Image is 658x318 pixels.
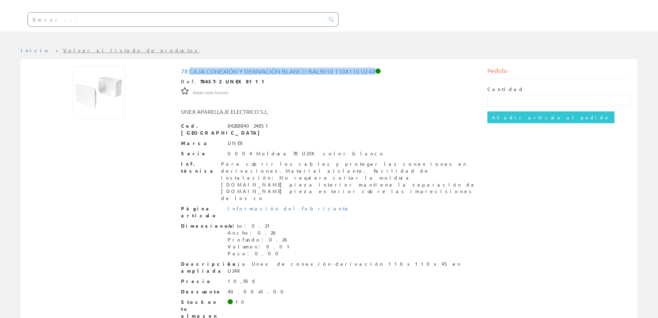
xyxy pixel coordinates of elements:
[181,222,222,229] span: Dimensiones
[193,89,228,95] a: Añadir como favorito
[235,299,248,306] div: 10
[181,261,222,274] span: Descripción ampliada
[228,261,477,274] div: Caja Unex de conexión-derivación 110x110x45 en U24X
[228,150,385,157] div: 0004 Moldura 78 U23X color blanco
[221,161,477,202] div: Para cubrir los cables y proteger las conexiones en derivaciones.Material aislante. Facilidad de ...
[181,278,222,285] span: Precio
[28,12,325,26] input: Buscar ...
[181,205,222,219] span: Página artículo
[228,229,293,236] div: Ancho: 0.26
[487,86,524,93] label: Cantidad
[228,122,271,129] div: 8428884024851
[193,90,228,96] span: Añadir como favorito
[181,122,222,136] span: Cod. [GEOGRAPHIC_DATA]
[181,68,477,75] h1: 78 Caja conexión y derivación blanco RAL9010 110x110 U24X
[228,222,293,229] div: Alto: 0.21
[200,78,268,84] strong: 78457-2 UNEX8111
[73,66,125,118] img: Foto artículo 78 Caja conexión y derivación blanco RAL9010 110x110 U24X (150x150)
[21,47,50,53] a: Inicio
[181,140,222,147] span: Marca
[228,140,247,147] div: UNEX
[176,108,355,116] div: UNEX APARELLAJE ELECTRICO S.L.
[228,236,293,243] div: Profundo: 0.26
[181,150,222,157] span: Serie
[228,250,293,257] div: Peso: 0.00
[181,161,216,174] span: Inf. técnica
[228,243,293,250] div: Volumen: 0.01
[228,205,350,211] a: Información del fabricante
[228,288,288,295] div: 40.00+0.00
[487,66,630,79] div: Pedido
[181,288,222,295] span: Descuento
[181,78,477,85] div: Ref.
[228,278,256,285] div: 10,93 €
[63,47,200,53] a: Volver al listado de productos
[487,111,614,123] input: Añadir artículo al pedido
